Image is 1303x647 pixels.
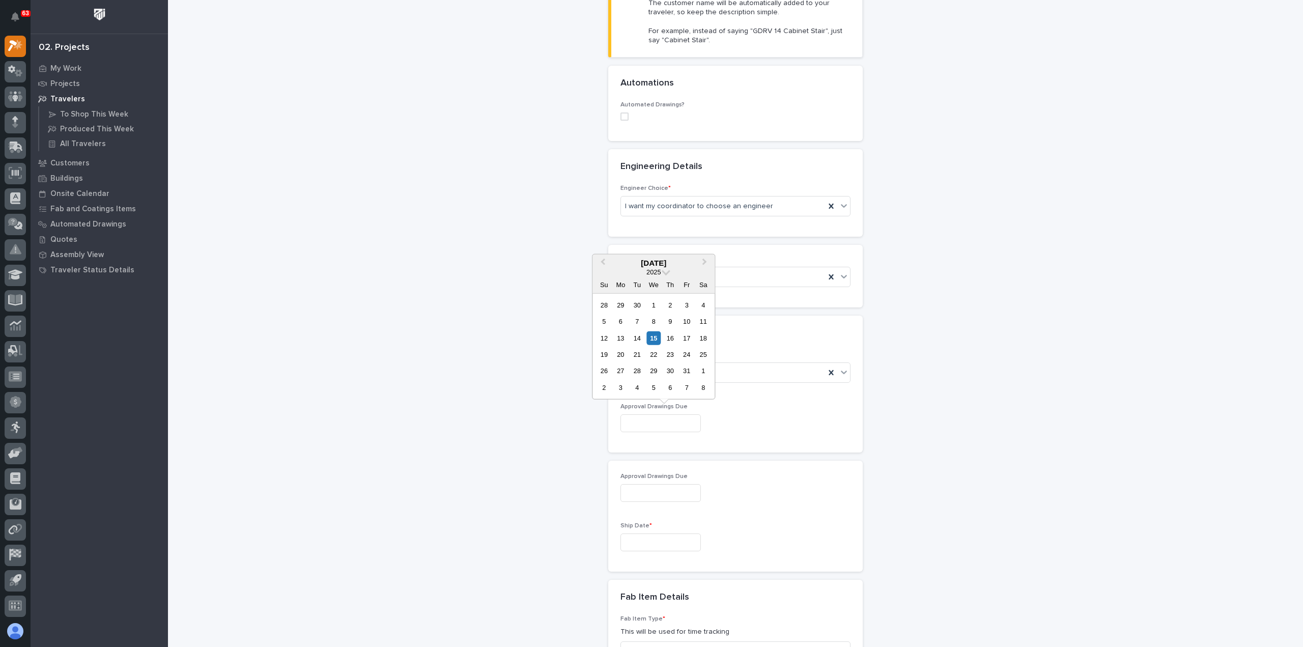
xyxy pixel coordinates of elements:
p: Traveler Status Details [50,266,134,275]
div: Choose Monday, September 29th, 2025 [614,298,628,312]
div: Choose Sunday, October 12th, 2025 [597,331,611,345]
div: Choose Friday, November 7th, 2025 [680,381,694,395]
div: Choose Tuesday, October 21st, 2025 [630,348,644,361]
div: Choose Thursday, October 2nd, 2025 [663,298,677,312]
span: 2025 [646,268,661,275]
div: Choose Wednesday, November 5th, 2025 [647,381,661,395]
p: Customers [50,159,90,168]
a: Traveler Status Details [31,262,168,277]
div: Fr [680,277,694,291]
div: Th [663,277,677,291]
div: Choose Wednesday, October 22nd, 2025 [647,348,661,361]
div: Choose Tuesday, November 4th, 2025 [630,381,644,395]
a: Automated Drawings [31,216,168,232]
div: Choose Sunday, September 28th, 2025 [597,298,611,312]
div: Choose Tuesday, September 30th, 2025 [630,298,644,312]
p: Onsite Calendar [50,189,109,199]
span: Ship Date [620,523,652,529]
div: month 2025-10 [596,297,712,396]
p: Automated Drawings [50,220,126,229]
div: Choose Thursday, October 23rd, 2025 [663,348,677,361]
a: Customers [31,155,168,171]
div: We [647,277,661,291]
div: Choose Monday, October 6th, 2025 [614,315,628,328]
p: All Travelers [60,139,106,149]
div: Choose Sunday, November 2nd, 2025 [597,381,611,395]
a: Produced This Week [39,122,168,136]
button: users-avatar [5,621,26,642]
span: Approval Drawings Due [620,404,688,410]
p: Fab and Coatings Items [50,205,136,214]
div: Choose Friday, October 10th, 2025 [680,315,694,328]
div: Su [597,277,611,291]
span: Fab Item Type [620,616,665,622]
div: Choose Tuesday, October 14th, 2025 [630,331,644,345]
a: My Work [31,61,168,76]
div: Choose Friday, October 17th, 2025 [680,331,694,345]
div: Choose Saturday, October 18th, 2025 [696,331,710,345]
p: Assembly View [50,250,104,260]
div: Choose Friday, October 3rd, 2025 [680,298,694,312]
p: Projects [50,79,80,89]
div: Choose Saturday, October 4th, 2025 [696,298,710,312]
div: Notifications63 [13,12,26,29]
span: Engineer Choice [620,185,671,191]
div: Choose Friday, October 24th, 2025 [680,348,694,361]
a: Assembly View [31,247,168,262]
h2: Engineering Details [620,161,702,173]
h2: Fab Item Details [620,592,689,603]
div: Choose Monday, November 3rd, 2025 [614,381,628,395]
p: Produced This Week [60,125,134,134]
a: Fab and Coatings Items [31,201,168,216]
div: Sa [696,277,710,291]
div: Choose Monday, October 13th, 2025 [614,331,628,345]
div: Choose Wednesday, October 1st, 2025 [647,298,661,312]
a: Travelers [31,91,168,106]
div: Choose Monday, October 20th, 2025 [614,348,628,361]
p: Travelers [50,95,85,104]
p: 63 [22,10,29,17]
div: Choose Wednesday, October 8th, 2025 [647,315,661,328]
h2: Automations [620,78,674,89]
button: Next Month [697,255,714,271]
p: Buildings [50,174,83,183]
img: Workspace Logo [90,5,109,24]
div: Choose Wednesday, October 29th, 2025 [647,364,661,378]
div: Choose Monday, October 27th, 2025 [614,364,628,378]
div: Choose Thursday, November 6th, 2025 [663,381,677,395]
div: 02. Projects [39,42,90,53]
button: Previous Month [593,255,610,271]
div: Choose Tuesday, October 28th, 2025 [630,364,644,378]
a: Projects [31,76,168,91]
p: To Shop This Week [60,110,128,119]
a: Onsite Calendar [31,186,168,201]
span: Approval Drawings Due [620,473,688,480]
p: My Work [50,64,81,73]
a: To Shop This Week [39,107,168,121]
div: Choose Sunday, October 5th, 2025 [597,315,611,328]
div: Choose Wednesday, October 15th, 2025 [647,331,661,345]
a: Buildings [31,171,168,186]
div: Choose Sunday, October 19th, 2025 [597,348,611,361]
div: Choose Thursday, October 16th, 2025 [663,331,677,345]
div: Mo [614,277,628,291]
button: Notifications [5,6,26,27]
div: Choose Saturday, November 8th, 2025 [696,381,710,395]
div: Choose Saturday, October 11th, 2025 [696,315,710,328]
div: Choose Saturday, October 25th, 2025 [696,348,710,361]
div: Choose Thursday, October 30th, 2025 [663,364,677,378]
span: Automated Drawings? [620,102,685,108]
div: Choose Sunday, October 26th, 2025 [597,364,611,378]
span: I want my coordinator to choose an engineer [625,201,773,212]
a: All Travelers [39,136,168,151]
div: Tu [630,277,644,291]
div: Choose Tuesday, October 7th, 2025 [630,315,644,328]
p: This will be used for time tracking [620,627,851,637]
div: Choose Saturday, November 1st, 2025 [696,364,710,378]
div: [DATE] [592,258,715,267]
div: Choose Friday, October 31st, 2025 [680,364,694,378]
div: Choose Thursday, October 9th, 2025 [663,315,677,328]
p: Quotes [50,235,77,244]
a: Quotes [31,232,168,247]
